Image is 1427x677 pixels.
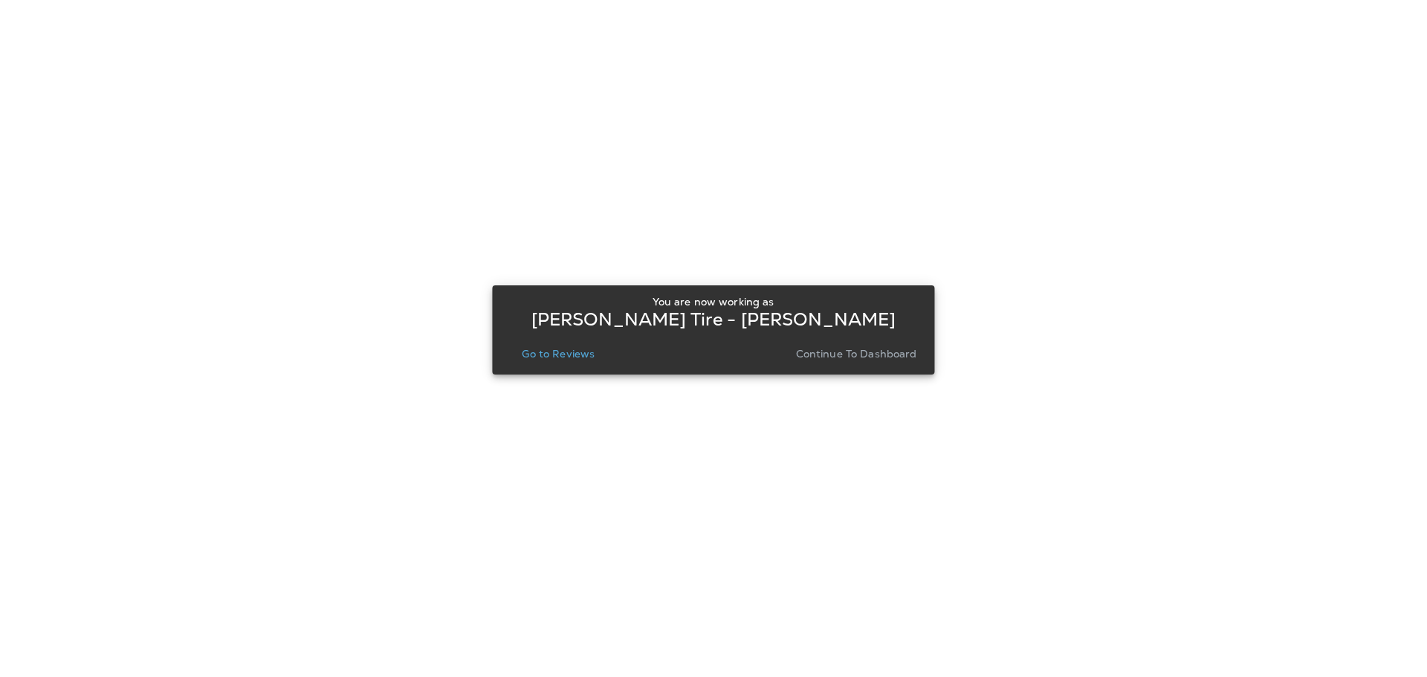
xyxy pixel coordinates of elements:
button: Continue to Dashboard [790,343,923,364]
p: Continue to Dashboard [796,348,917,360]
p: Go to Reviews [522,348,595,360]
button: Go to Reviews [516,343,601,364]
p: [PERSON_NAME] Tire - [PERSON_NAME] [531,314,896,325]
p: You are now working as [653,296,774,308]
